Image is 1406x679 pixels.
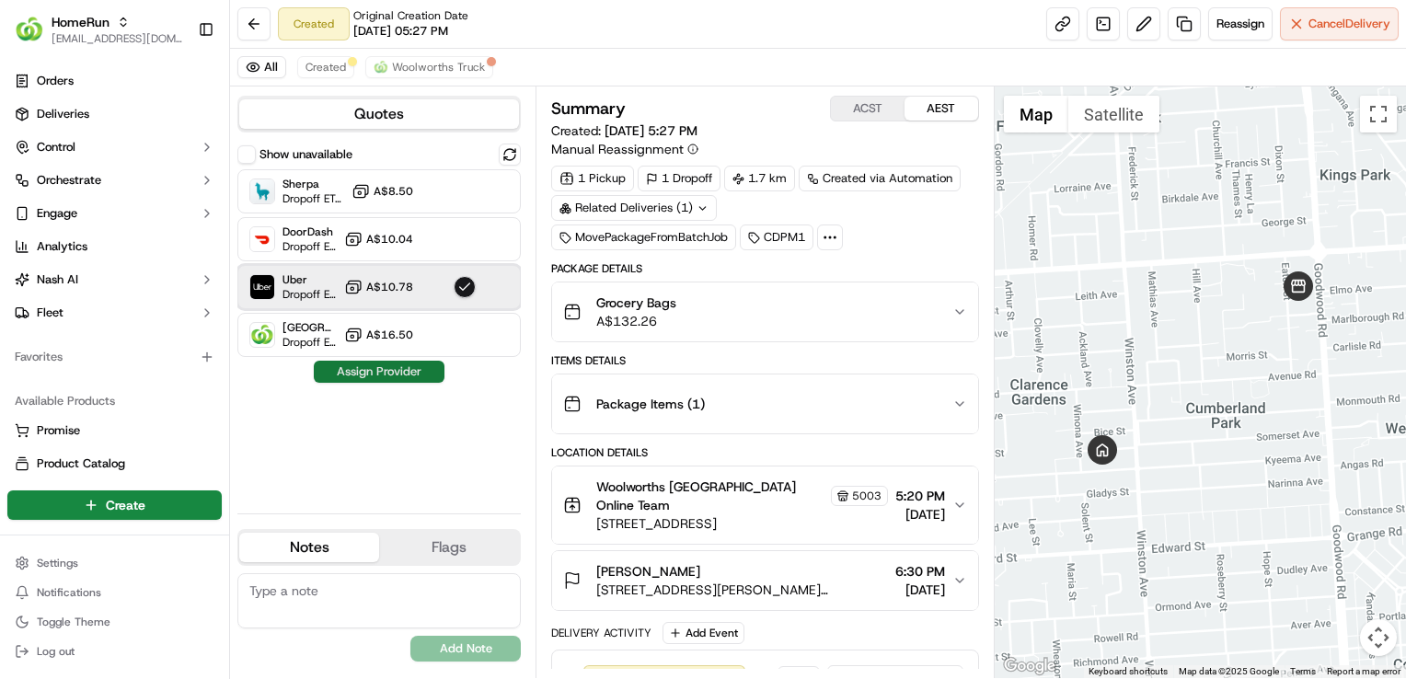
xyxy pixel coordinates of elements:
button: Reassign [1208,7,1273,40]
a: Report a map error [1327,666,1400,676]
button: [PERSON_NAME][STREET_ADDRESS][PERSON_NAME][PERSON_NAME]6:30 PM[DATE] [552,551,977,610]
button: A$10.78 [344,278,413,296]
span: Dropoff ETA 1 hour [282,191,344,206]
span: A$132.26 [596,312,676,330]
div: CDPM1 [740,224,813,250]
button: A$8.50 [351,182,413,201]
button: Notifications [7,580,222,605]
span: [DATE] 5:27 PM [605,122,697,139]
button: ACST [831,97,905,121]
span: [DATE] 05:27 PM [353,23,448,40]
button: Assign Provider [314,361,444,383]
span: Created: [551,121,697,140]
span: Map data ©2025 Google [1179,666,1279,676]
button: Control [7,132,222,162]
span: Package Items ( 1 ) [596,395,705,413]
button: Product Catalog [7,449,222,478]
span: Dropoff ETA - [282,335,337,350]
span: A$10.78 [366,280,413,294]
span: Reassign [1216,16,1264,32]
span: Dropoff ETA 55 minutes [282,239,337,254]
button: Grocery BagsA$132.26 [552,282,977,341]
button: Orchestrate [7,166,222,195]
span: 6:30 PM [895,562,945,581]
button: Create [7,490,222,520]
span: Woolworths [GEOGRAPHIC_DATA] Online Team [596,478,826,514]
button: Add Event [663,622,744,644]
span: Analytics [37,238,87,255]
div: 1 Dropoff [638,166,720,191]
a: Orders [7,66,222,96]
button: Woolworths Truck [365,56,493,78]
a: Created via Automation [799,166,961,191]
span: Original Creation Date [353,8,468,23]
button: Settings [7,550,222,576]
img: HomeRun [15,15,44,44]
span: Created [305,60,346,75]
img: Sherpa [250,179,274,203]
span: [DATE] [895,505,945,524]
button: Woolworths [GEOGRAPHIC_DATA] Online Team5003[STREET_ADDRESS]5:20 PM[DATE] [552,466,977,544]
button: Quotes [239,99,519,129]
button: Package Items (1) [552,374,977,433]
span: Orders [37,73,74,89]
span: Control [37,139,75,155]
span: [STREET_ADDRESS] [596,514,887,533]
button: Manual Reassignment [551,140,698,158]
button: HomeRunHomeRun[EMAIL_ADDRESS][DOMAIN_NAME] [7,7,190,52]
span: Toggle Theme [37,615,110,629]
span: Log out [37,644,75,659]
img: Woolworths Truck [250,323,274,347]
button: Log out [7,639,222,664]
button: Show satellite imagery [1068,96,1159,132]
button: Created [297,56,354,78]
span: Promise [37,422,80,439]
span: Manual Reassignment [551,140,684,158]
span: A$8.50 [374,184,413,199]
div: Related Deliveries (1) [551,195,717,221]
button: A$16.50 [344,326,413,344]
span: Dropoff ETA 37 minutes [282,287,337,302]
a: Promise [15,422,214,439]
span: Engage [37,205,77,222]
label: Show unavailable [259,146,352,163]
a: Open this area in Google Maps (opens a new window) [999,654,1060,678]
button: Engage [7,199,222,228]
img: DoorDash [250,227,274,251]
div: 1.7 km [724,166,795,191]
div: Package Details [551,261,978,276]
span: Create [106,496,145,514]
div: Items Details [551,353,978,368]
button: Map camera controls [1360,619,1397,656]
div: MovePackageFromBatchJob [551,224,736,250]
button: Keyboard shortcuts [1089,665,1168,678]
img: Google [999,654,1060,678]
span: Woolworths Truck [392,60,485,75]
div: Available Products [7,386,222,416]
span: [GEOGRAPHIC_DATA] 60min SVPOC [282,320,337,335]
span: 5:20 PM [895,487,945,505]
a: Deliveries [7,99,222,129]
button: Show street map [1004,96,1068,132]
span: Uber [282,272,337,287]
div: Delivery Activity [551,626,651,640]
span: A$10.04 [366,232,413,247]
span: Grocery Bags [596,293,676,312]
span: [DATE] [895,581,945,599]
button: A$10.04 [344,230,413,248]
span: DoorDash [282,224,337,239]
button: All [237,56,286,78]
span: Sherpa [282,177,344,191]
button: Nash AI [7,265,222,294]
span: Notifications [37,585,101,600]
button: Notes [239,533,379,562]
div: 1 Pickup [551,166,634,191]
span: [PERSON_NAME] [596,562,700,581]
div: Location Details [551,445,978,460]
button: Toggle Theme [7,609,222,635]
span: HomeRun [52,13,109,31]
span: 5003 [852,489,882,503]
button: [EMAIL_ADDRESS][DOMAIN_NAME] [52,31,183,46]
